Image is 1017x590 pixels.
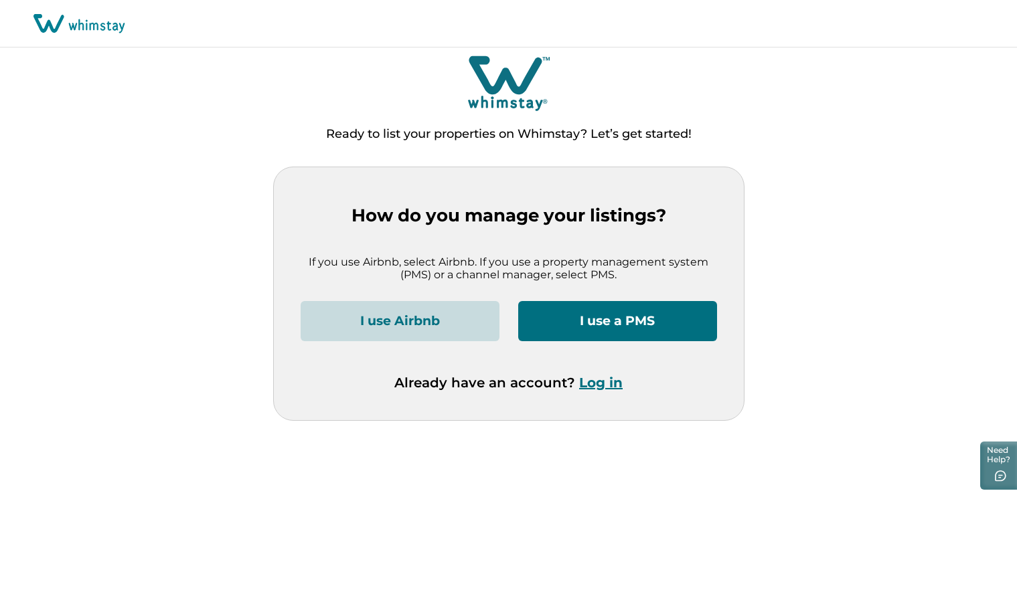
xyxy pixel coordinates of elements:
[301,205,717,226] p: How do you manage your listings?
[301,256,717,282] p: If you use Airbnb, select Airbnb. If you use a property management system (PMS) or a channel mana...
[518,301,717,341] button: I use a PMS
[579,375,623,391] button: Log in
[394,375,623,391] p: Already have an account?
[301,301,499,341] button: I use Airbnb
[326,128,692,141] p: Ready to list your properties on Whimstay? Let’s get started!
